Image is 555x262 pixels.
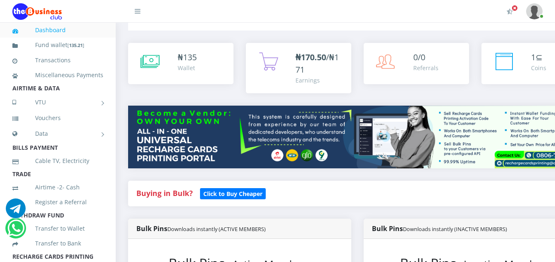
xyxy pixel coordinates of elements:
a: Dashboard [12,21,103,40]
a: Register a Referral [12,193,103,212]
div: Earnings [295,76,343,85]
strong: Bulk Pins [136,224,266,233]
a: VTU [12,92,103,113]
span: 1 [531,52,536,63]
div: ₦ [178,51,197,64]
a: Vouchers [12,109,103,127]
span: Activate Your Membership [512,5,518,11]
small: Downloads instantly (ACTIVE MEMBERS) [167,225,266,233]
a: Data [12,123,103,144]
div: Coins [531,64,546,72]
span: /₦171 [295,52,339,75]
a: Transfer to Wallet [12,219,103,238]
b: 135.21 [69,42,83,48]
a: Miscellaneous Payments [12,66,103,85]
img: User [526,3,543,19]
a: Transfer to Bank [12,234,103,253]
span: 0/0 [413,52,425,63]
a: Dashboard [505,14,540,24]
span: 135 [183,52,197,63]
a: Cable TV, Electricity [12,151,103,170]
a: ₦135 Wallet [128,43,233,84]
a: Chat for support [6,205,26,218]
b: Click to Buy Cheaper [203,190,262,198]
strong: Bulk Pins [372,224,507,233]
div: Referrals [413,64,438,72]
a: Chat for support [7,224,24,238]
b: ₦170.50 [295,52,326,63]
small: [ ] [67,42,84,48]
a: Fund wallet[135.21] [12,35,103,55]
small: Downloads instantly (INACTIVE MEMBERS) [403,225,507,233]
strong: Buying in Bulk? [136,188,193,198]
div: Wallet [178,64,197,72]
a: Click to Buy Cheaper [200,188,266,198]
a: ₦170.50/₦171 Earnings [246,43,351,93]
a: 0/0 Referrals [364,43,469,84]
i: Activate Your Membership [507,8,513,15]
div: ⊆ [531,51,546,64]
img: Logo [12,3,62,20]
a: Airtime -2- Cash [12,178,103,197]
a: Transactions [12,51,103,70]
